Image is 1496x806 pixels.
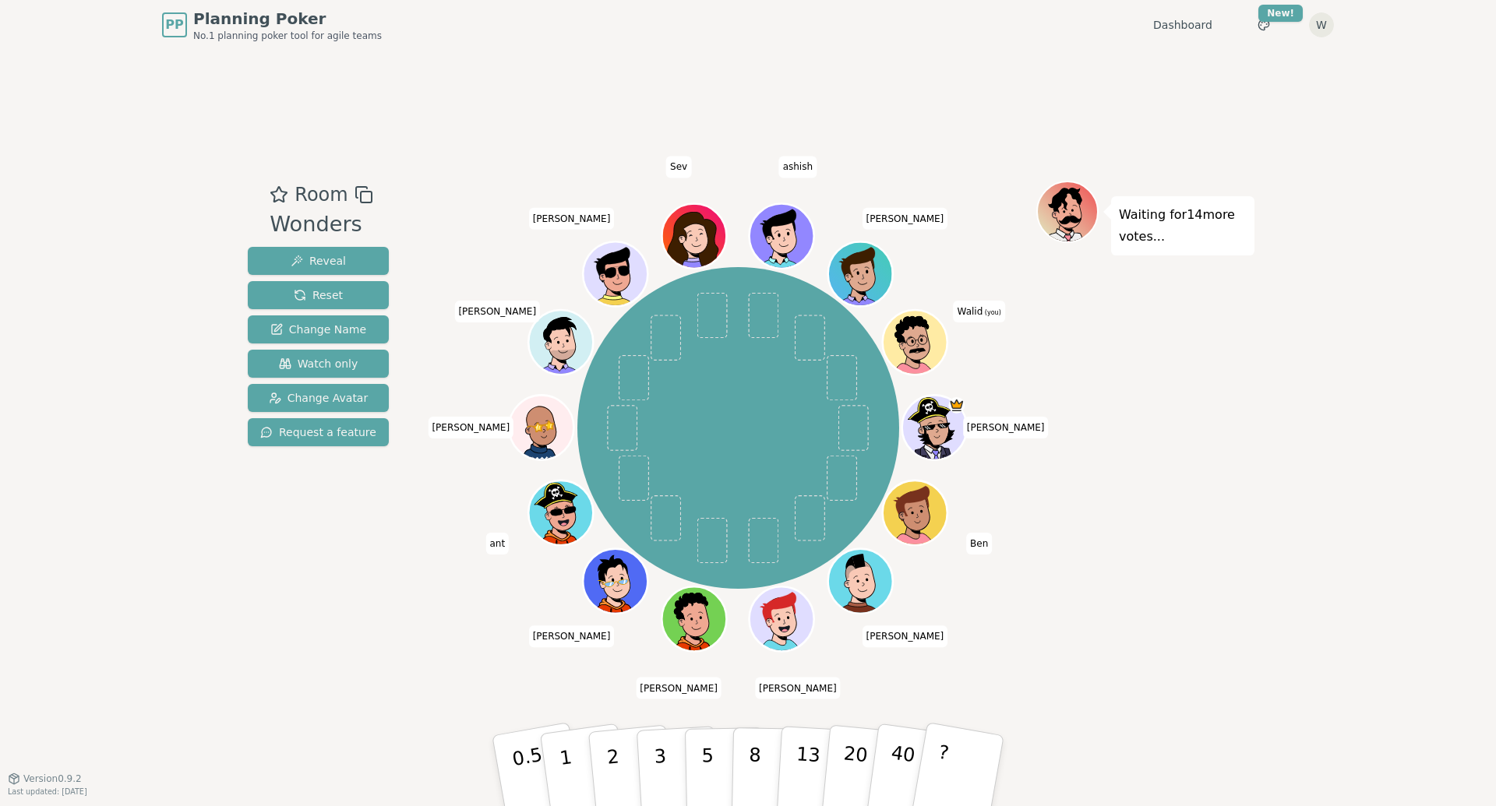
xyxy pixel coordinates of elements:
span: Last updated: [DATE] [8,787,87,796]
button: Watch only [248,350,389,378]
span: Click to change your name [529,208,615,230]
span: Request a feature [260,424,376,440]
div: New! [1258,5,1303,22]
span: Change Avatar [269,390,369,406]
span: Click to change your name [963,417,1049,438]
span: Click to change your name [863,208,948,230]
button: Reset [248,281,389,309]
span: Watch only [279,356,358,371]
p: Waiting for 14 more votes... [1119,204,1247,248]
div: Wonders [270,209,372,241]
span: No.1 planning poker tool for agile teams [193,30,382,42]
button: Click to change your avatar [885,312,946,373]
span: Version 0.9.2 [23,773,82,785]
span: Jay is the host [949,397,965,414]
span: PP [165,16,183,34]
button: Reveal [248,247,389,275]
span: Click to change your name [966,533,992,554]
span: (you) [983,310,1001,317]
button: New! [1250,11,1278,39]
span: Change Name [270,322,366,337]
a: PPPlanning PokerNo.1 planning poker tool for agile teams [162,8,382,42]
button: Change Name [248,315,389,343]
span: Click to change your name [454,301,540,323]
span: Planning Poker [193,8,382,30]
button: Add as favourite [270,181,288,209]
span: Click to change your name [529,626,615,648]
span: Click to change your name [636,678,722,699]
span: Reveal [291,253,346,269]
a: Dashboard [1153,17,1212,33]
button: W [1309,12,1334,37]
span: Click to change your name [428,417,513,438]
span: Room [295,181,348,209]
button: Change Avatar [248,384,389,412]
span: Click to change your name [954,301,1005,323]
span: Click to change your name [485,533,509,554]
button: Request a feature [248,418,389,446]
span: Reset [294,287,343,303]
button: Version0.9.2 [8,773,82,785]
span: Click to change your name [755,678,841,699]
span: Click to change your name [779,157,817,178]
span: Click to change your name [666,157,691,178]
span: Click to change your name [863,626,948,648]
